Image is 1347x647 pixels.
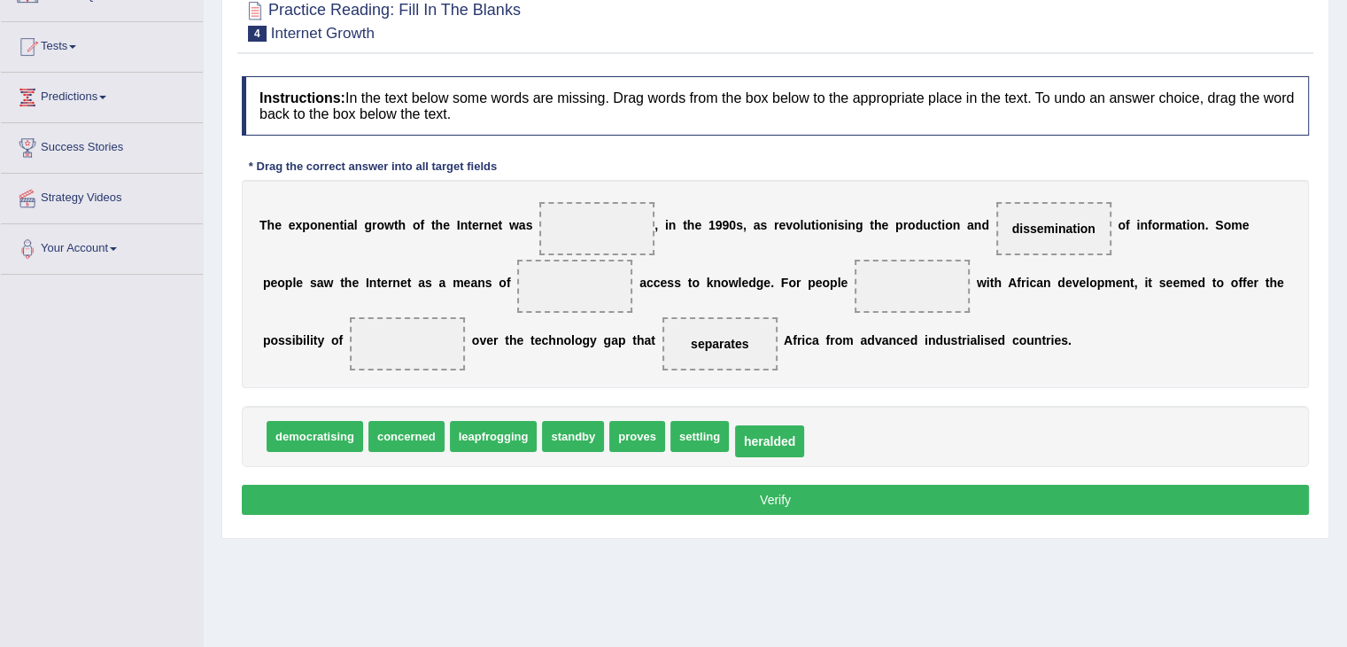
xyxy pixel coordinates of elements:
b: f [507,276,511,290]
b: i [344,218,347,232]
b: g [364,218,372,232]
b: i [1186,218,1189,232]
b: o [563,333,571,347]
b: w [977,276,987,290]
b: e [296,276,303,290]
b: i [987,276,990,290]
b: t [376,276,381,290]
b: k [707,276,714,290]
b: p [285,276,293,290]
b: 0 [729,218,736,232]
b: n [953,218,961,232]
b: i [966,333,970,347]
b: i [816,218,819,232]
b: o [277,276,285,290]
b: o [376,218,384,232]
b: w [509,218,519,232]
b: a [317,276,324,290]
b: f [1017,276,1021,290]
b: a [347,218,354,232]
b: e [1079,276,1086,290]
b: e [778,218,786,232]
b: l [354,218,358,232]
b: d [935,333,943,347]
b: l [571,333,575,347]
b: i [1136,218,1140,232]
b: l [977,333,980,347]
b: e [660,276,667,290]
b: f [1242,276,1247,290]
b: o [1231,276,1239,290]
b: e [991,333,998,347]
b: c [541,333,548,347]
b: a [882,333,889,347]
b: e [472,218,479,232]
b: i [925,333,928,347]
b: . [770,276,774,290]
b: e [270,276,277,290]
b: g [604,333,612,347]
b: 9 [716,218,723,232]
b: r [493,333,498,347]
b: o [1089,276,1097,290]
b: w [323,276,333,290]
b: e [881,218,888,232]
b: e [443,218,450,232]
b: e [763,276,770,290]
b: p [1097,276,1105,290]
b: y [317,333,324,347]
b: w [729,276,739,290]
b: g [855,218,863,232]
b: h [874,218,882,232]
b: n [556,333,564,347]
b: i [1026,276,1029,290]
span: Drop target [539,202,654,255]
b: o [472,333,480,347]
b: e [516,333,523,347]
small: Internet Growth [271,25,375,42]
b: d [910,333,918,347]
b: e [741,276,748,290]
b: t [990,276,995,290]
b: o [822,276,830,290]
b: e [381,276,388,290]
b: s [984,333,991,347]
b: c [1012,333,1019,347]
b: b [296,333,304,347]
b: e [289,218,296,232]
b: d [997,333,1005,347]
b: r [1021,276,1026,290]
b: i [980,333,984,347]
b: Instructions: [259,90,345,105]
b: , [1134,276,1138,290]
b: t [394,218,399,232]
b: n [332,218,340,232]
b: d [1057,276,1065,290]
b: n [1122,276,1130,290]
b: p [808,276,816,290]
b: r [479,218,484,232]
b: i [941,218,945,232]
span: separates [691,337,748,351]
b: l [738,276,741,290]
b: m [1165,218,1175,232]
b: r [796,276,801,290]
b: r [1159,218,1164,232]
b: o [1216,276,1224,290]
b: s [674,276,681,290]
b: f [1238,276,1242,290]
b: p [895,218,903,232]
b: o [908,218,916,232]
b: u [923,218,931,232]
b: s [285,333,292,347]
b: n [1043,276,1051,290]
b: e [1190,276,1197,290]
b: n [974,218,982,232]
b: m [842,333,853,347]
b: e [694,218,701,232]
b: f [793,333,797,347]
b: o [1189,218,1197,232]
b: o [721,276,729,290]
b: y [590,333,597,347]
b: e [535,333,542,347]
